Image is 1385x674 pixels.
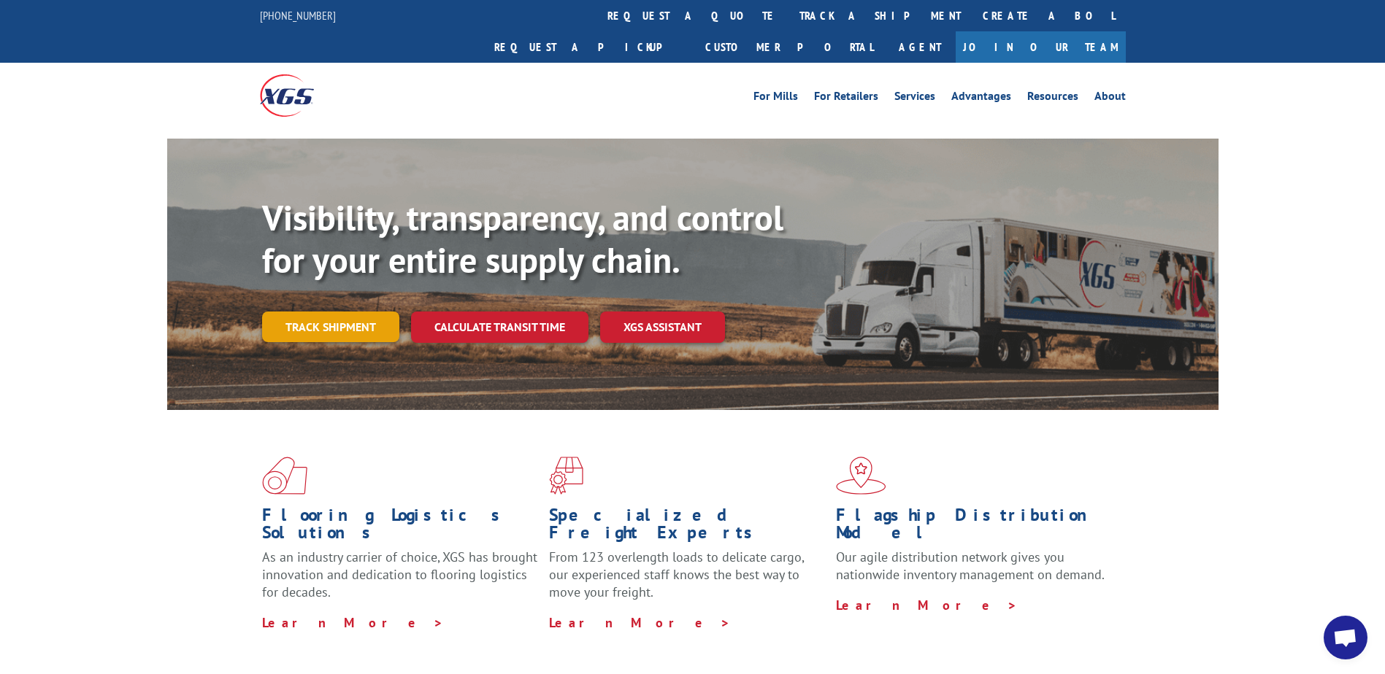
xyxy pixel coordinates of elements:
a: Customer Portal [694,31,884,63]
a: Services [894,90,935,106]
a: Agent [884,31,956,63]
h1: Flooring Logistics Solutions [262,506,538,549]
img: xgs-icon-flagship-distribution-model-red [836,457,886,495]
a: For Mills [753,90,798,106]
img: xgs-icon-focused-on-flooring-red [549,457,583,495]
p: From 123 overlength loads to delicate cargo, our experienced staff knows the best way to move you... [549,549,825,613]
div: Open chat [1324,616,1367,659]
a: Learn More > [262,614,444,631]
a: Advantages [951,90,1011,106]
h1: Specialized Freight Experts [549,506,825,549]
b: Visibility, transparency, and control for your entire supply chain. [262,195,783,282]
a: For Retailers [814,90,878,106]
a: Track shipment [262,311,399,342]
a: [PHONE_NUMBER] [260,8,336,23]
a: XGS ASSISTANT [600,311,725,343]
a: Resources [1027,90,1078,106]
a: Learn More > [549,614,731,631]
a: Calculate transit time [411,311,588,343]
a: About [1094,90,1126,106]
span: Our agile distribution network gives you nationwide inventory management on demand. [836,549,1105,583]
h1: Flagship Distribution Model [836,506,1112,549]
a: Join Our Team [956,31,1126,63]
a: Request a pickup [483,31,694,63]
img: xgs-icon-total-supply-chain-intelligence-red [262,457,307,495]
a: Learn More > [836,597,1018,613]
span: As an industry carrier of choice, XGS has brought innovation and dedication to flooring logistics... [262,549,537,600]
